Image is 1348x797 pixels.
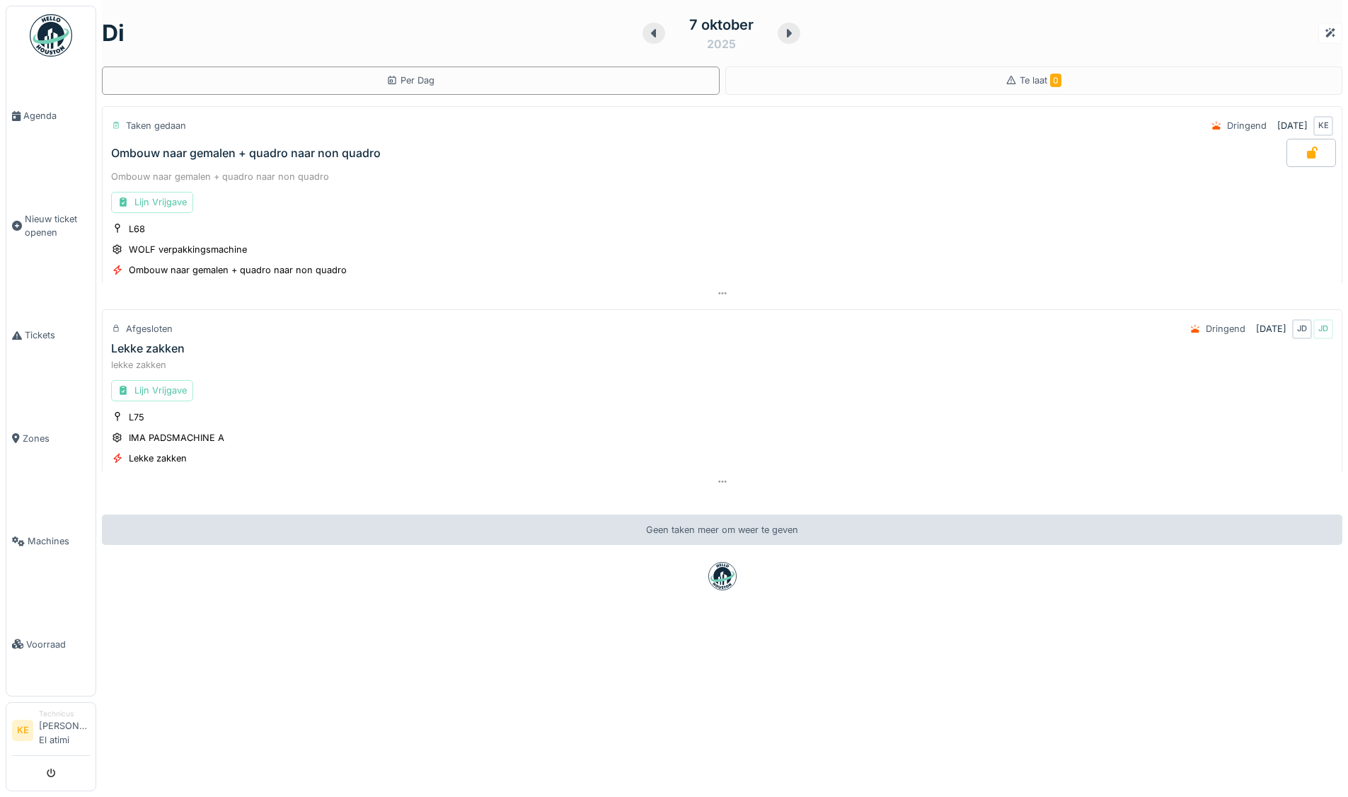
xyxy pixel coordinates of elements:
img: Badge_color-CXgf-gQk.svg [30,14,72,57]
div: Lekke zakken [111,342,185,355]
div: Lekke zakken [129,452,187,465]
div: JD [1313,319,1333,339]
a: Nieuw ticket openen [6,167,96,284]
div: Ombouw naar gemalen + quadro naar non quadro [111,147,381,160]
span: Te laat [1020,75,1061,86]
div: IMA PADSMACHINE A [129,431,224,445]
li: KE [12,720,33,741]
span: 0 [1050,74,1061,87]
a: Voorraad [6,593,96,696]
div: [DATE] [1256,322,1286,336]
span: Machines [28,534,90,548]
div: 7 oktober [689,14,754,35]
a: Zones [6,387,96,490]
div: Afgesloten [126,322,173,336]
div: Technicus [39,709,90,719]
h1: di [102,20,125,47]
div: Ombouw naar gemalen + quadro naar non quadro [111,170,1333,183]
a: KE Technicus[PERSON_NAME] El atimi [12,709,90,756]
div: L68 [129,222,145,236]
span: Agenda [23,109,90,122]
div: [DATE] [1277,119,1308,132]
div: Ombouw naar gemalen + quadro naar non quadro [129,263,347,277]
img: badge-BVDL4wpA.svg [708,562,737,590]
a: Machines [6,490,96,592]
li: [PERSON_NAME] El atimi [39,709,90,752]
div: Lijn Vrijgave [111,380,193,401]
div: Per Dag [386,74,434,87]
a: Tickets [6,284,96,386]
a: Agenda [6,64,96,167]
span: Tickets [25,328,90,342]
div: lekke zakken [111,358,1333,372]
div: KE [1313,116,1333,136]
span: Zones [23,432,90,445]
div: WOLF verpakkingsmachine [129,243,247,256]
div: L75 [129,411,144,424]
div: JD [1292,319,1312,339]
span: Nieuw ticket openen [25,212,90,239]
div: Dringend [1206,322,1245,336]
div: Lijn Vrijgave [111,192,193,212]
div: Dringend [1227,119,1267,132]
span: Voorraad [26,638,90,651]
div: Taken gedaan [126,119,186,132]
div: Geen taken meer om weer te geven [102,515,1342,545]
div: 2025 [707,35,736,52]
